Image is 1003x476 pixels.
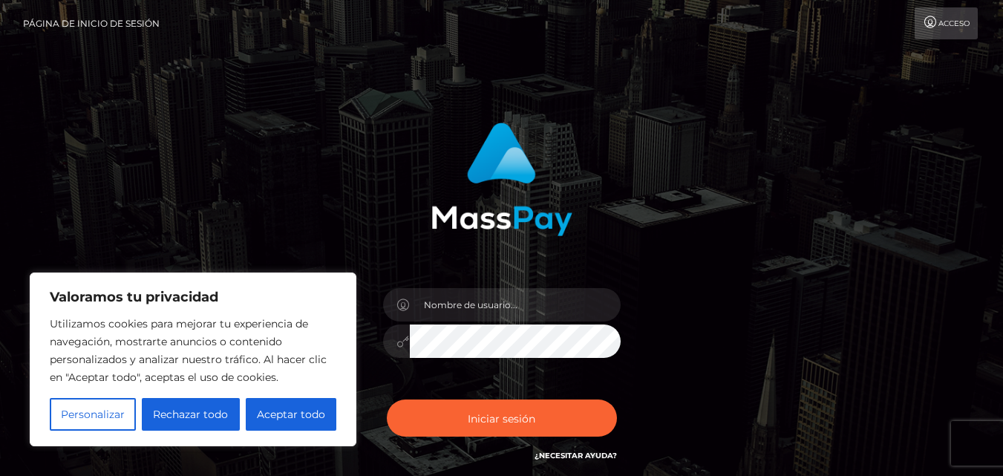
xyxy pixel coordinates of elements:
font: Aceptar todo [257,408,325,421]
button: Iniciar sesión [387,400,617,437]
input: Nombre de usuario... [410,288,621,322]
a: Página de inicio de sesión [23,7,160,39]
img: Inicio de sesión en MassPay [431,123,572,236]
button: Rechazar todo [142,398,239,431]
button: Personalizar [50,398,136,431]
font: Página de inicio de sesión [23,18,160,29]
font: Iniciar sesión [468,411,535,425]
font: Acceso [938,19,970,28]
font: Personalizar [61,408,125,421]
font: Valoramos tu privacidad [50,289,218,305]
a: ¿Necesitar ayuda? [535,451,617,460]
font: Utilizamos cookies para mejorar tu experiencia de navegación, mostrarte anuncios o contenido pers... [50,317,327,384]
a: Acceso [915,7,978,39]
font: Rechazar todo [153,408,228,421]
div: Valoramos tu privacidad [30,273,356,446]
button: Aceptar todo [246,398,336,431]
